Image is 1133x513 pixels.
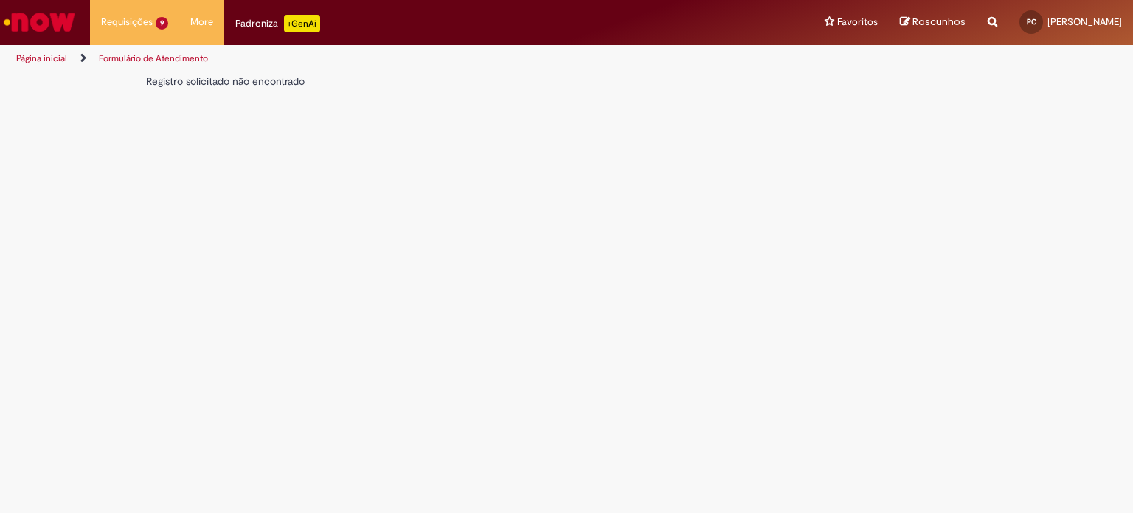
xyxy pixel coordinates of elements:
span: 9 [156,17,168,30]
ul: Trilhas de página [11,45,744,72]
div: Padroniza [235,15,320,32]
span: PC [1027,17,1036,27]
span: [PERSON_NAME] [1047,16,1122,28]
img: ServiceNow [1,7,77,37]
span: Favoritos [837,15,878,30]
p: +GenAi [284,15,320,32]
div: Registro solicitado não encontrado [146,74,772,89]
a: Página inicial [16,52,67,64]
span: Rascunhos [912,15,966,29]
span: Requisições [101,15,153,30]
a: Rascunhos [900,16,966,30]
span: More [190,15,213,30]
a: Formulário de Atendimento [99,52,208,64]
